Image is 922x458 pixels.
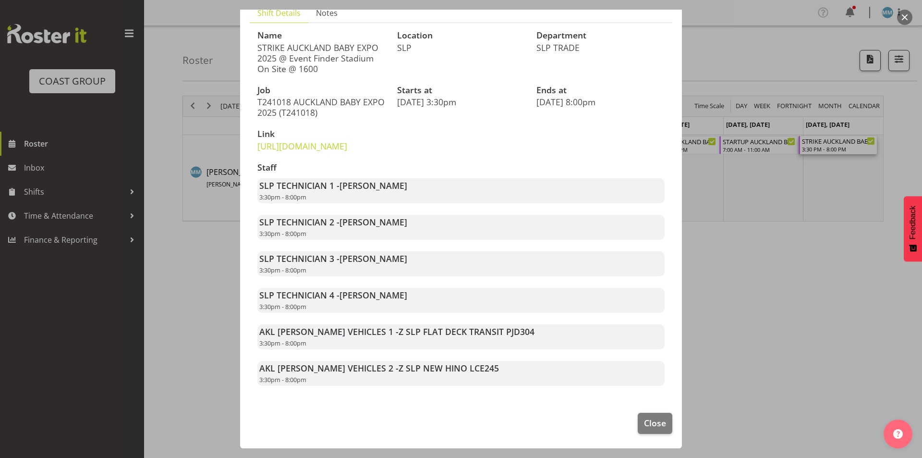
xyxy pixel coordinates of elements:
[259,339,306,347] span: 3:30pm - 8:00pm
[259,229,306,238] span: 3:30pm - 8:00pm
[638,413,672,434] button: Close
[399,326,534,337] span: Z SLP FLAT DECK TRANSIT PJD304
[340,253,407,264] span: [PERSON_NAME]
[259,180,407,191] strong: SLP TECHNICIAN 1 -
[257,97,386,118] p: T241018 AUCKLAND BABY EXPO 2025 (T241018)
[536,42,665,53] p: SLP TRADE
[644,417,666,429] span: Close
[259,362,499,374] strong: AKL [PERSON_NAME] VEHICLES 2 -
[257,31,386,40] h3: Name
[257,163,665,173] h3: Staff
[259,193,306,201] span: 3:30pm - 8:00pm
[259,216,407,228] strong: SLP TECHNICIAN 2 -
[536,31,665,40] h3: Department
[259,253,407,264] strong: SLP TECHNICIAN 3 -
[257,86,386,95] h3: Job
[259,266,306,274] span: 3:30pm - 8:00pm
[259,326,534,337] strong: AKL [PERSON_NAME] VEHICLES 1 -
[536,97,665,107] p: [DATE] 8:00pm
[257,7,301,19] span: Shift Details
[893,429,903,439] img: help-xxl-2.png
[904,196,922,261] button: Feedback - Show survey
[536,86,665,95] h3: Ends at
[399,362,499,374] span: Z SLP NEW HINO LCE245
[909,206,917,239] span: Feedback
[397,86,525,95] h3: Starts at
[397,31,525,40] h3: Location
[257,140,347,152] a: [URL][DOMAIN_NAME]
[340,289,407,301] span: [PERSON_NAME]
[257,129,386,139] h3: Link
[397,97,525,107] p: [DATE] 3:30pm
[259,302,306,311] span: 3:30pm - 8:00pm
[316,7,338,19] span: Notes
[259,289,407,301] strong: SLP TECHNICIAN 4 -
[259,375,306,384] span: 3:30pm - 8:00pm
[397,42,525,53] p: SLP
[257,42,386,74] p: STRIKE AUCKLAND BABY EXPO 2025 @ Event Finder Stadium On Site @ 1600
[340,180,407,191] span: [PERSON_NAME]
[340,216,407,228] span: [PERSON_NAME]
